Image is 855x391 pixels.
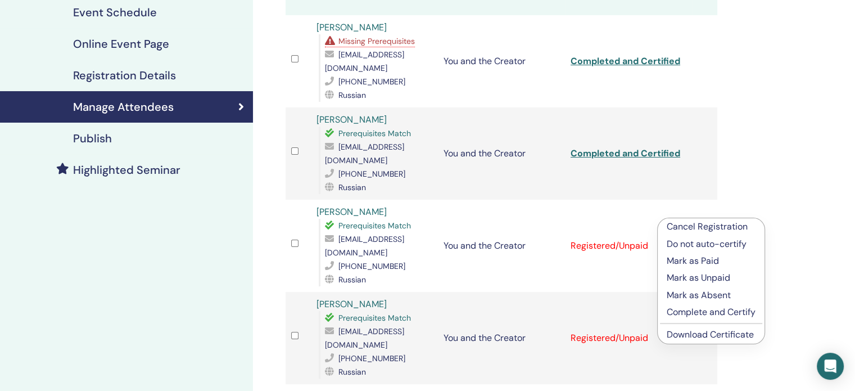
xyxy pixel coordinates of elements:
[667,329,754,340] a: Download Certificate
[338,261,405,271] span: [PHONE_NUMBER]
[667,289,756,302] p: Mark as Absent
[667,271,756,285] p: Mark as Unpaid
[438,107,565,200] td: You and the Creator
[338,313,411,323] span: Prerequisites Match
[73,132,112,145] h4: Publish
[325,50,404,73] span: [EMAIL_ADDRESS][DOMAIN_NAME]
[667,305,756,319] p: Complete and Certify
[73,163,180,177] h4: Highlighted Seminar
[338,77,405,87] span: [PHONE_NUMBER]
[338,36,415,46] span: Missing Prerequisites
[73,100,174,114] h4: Manage Attendees
[325,234,404,258] span: [EMAIL_ADDRESS][DOMAIN_NAME]
[338,182,366,192] span: Russian
[338,169,405,179] span: [PHONE_NUMBER]
[316,21,387,33] a: [PERSON_NAME]
[73,6,157,19] h4: Event Schedule
[316,206,387,218] a: [PERSON_NAME]
[316,298,387,310] a: [PERSON_NAME]
[338,275,366,285] span: Russian
[338,353,405,363] span: [PHONE_NUMBER]
[338,90,366,100] span: Russian
[571,55,680,67] a: Completed and Certified
[316,114,387,125] a: [PERSON_NAME]
[438,15,565,107] td: You and the Creator
[667,220,756,233] p: Cancel Registration
[571,147,680,159] a: Completed and Certified
[73,37,169,51] h4: Online Event Page
[325,326,404,350] span: [EMAIL_ADDRESS][DOMAIN_NAME]
[438,292,565,384] td: You and the Creator
[817,353,844,380] div: Open Intercom Messenger
[73,69,176,82] h4: Registration Details
[338,128,411,138] span: Prerequisites Match
[667,237,756,251] p: Do not auto-certify
[667,254,756,268] p: Mark as Paid
[338,221,411,231] span: Prerequisites Match
[338,367,366,377] span: Russian
[325,142,404,165] span: [EMAIL_ADDRESS][DOMAIN_NAME]
[438,200,565,292] td: You and the Creator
